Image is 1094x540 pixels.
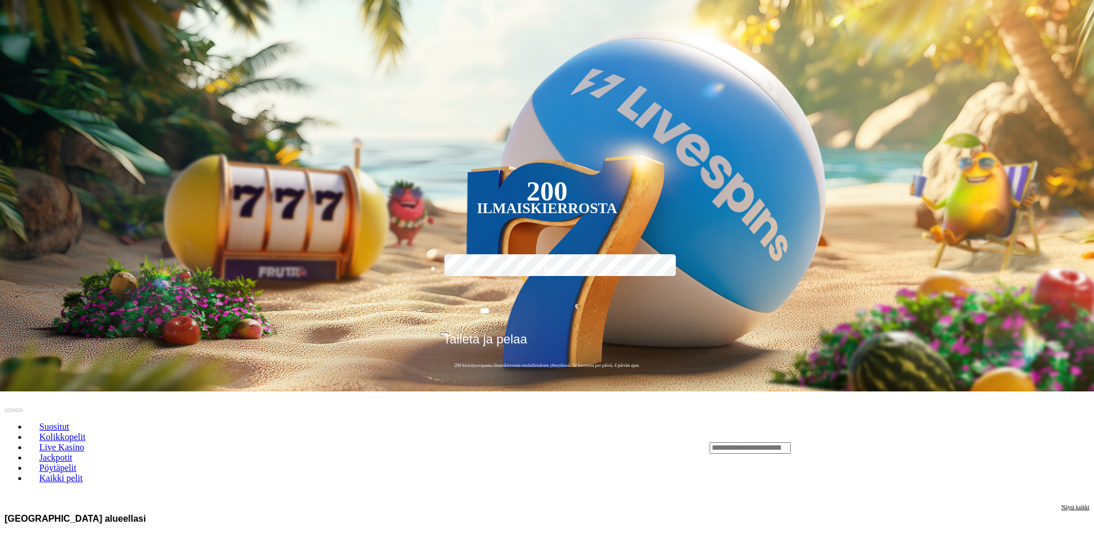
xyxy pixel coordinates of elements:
a: Live Kasino [27,439,96,456]
button: prev slide [5,409,14,412]
span: Kolikkopelit [35,432,90,442]
span: € [449,329,452,335]
button: next slide [14,409,23,412]
span: Näytä kaikki [1061,504,1089,510]
a: Kolikkopelit [27,429,97,446]
a: Jackpotit [27,449,84,466]
span: Live Kasino [35,442,89,452]
button: Talleta ja pelaa [440,331,654,355]
span: Suositut [35,422,74,431]
header: Lobby [5,391,1089,503]
span: Pöytäpelit [35,463,81,473]
div: 200 [526,185,567,198]
span: € [575,301,579,312]
span: Kaikki pelit [35,473,87,483]
label: €250 [586,253,652,286]
a: Kaikki pelit [27,470,95,487]
label: €150 [514,253,580,286]
h3: [GEOGRAPHIC_DATA] alueellasi [5,513,146,524]
span: 200 kierrätysvapaata ilmaiskierrosta ensitalletuksen yhteydessä. 50 kierrosta per päivä, 4 päivän... [440,362,654,369]
nav: Lobby [5,402,687,493]
span: Talleta ja pelaa [443,332,527,355]
a: Suositut [27,418,81,435]
a: Näytä kaikki [1061,504,1089,533]
label: €50 [442,253,508,286]
a: Pöytäpelit [27,459,88,477]
span: Jackpotit [35,453,77,462]
input: Search [710,442,791,454]
div: Ilmaiskierrosta [477,202,618,215]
